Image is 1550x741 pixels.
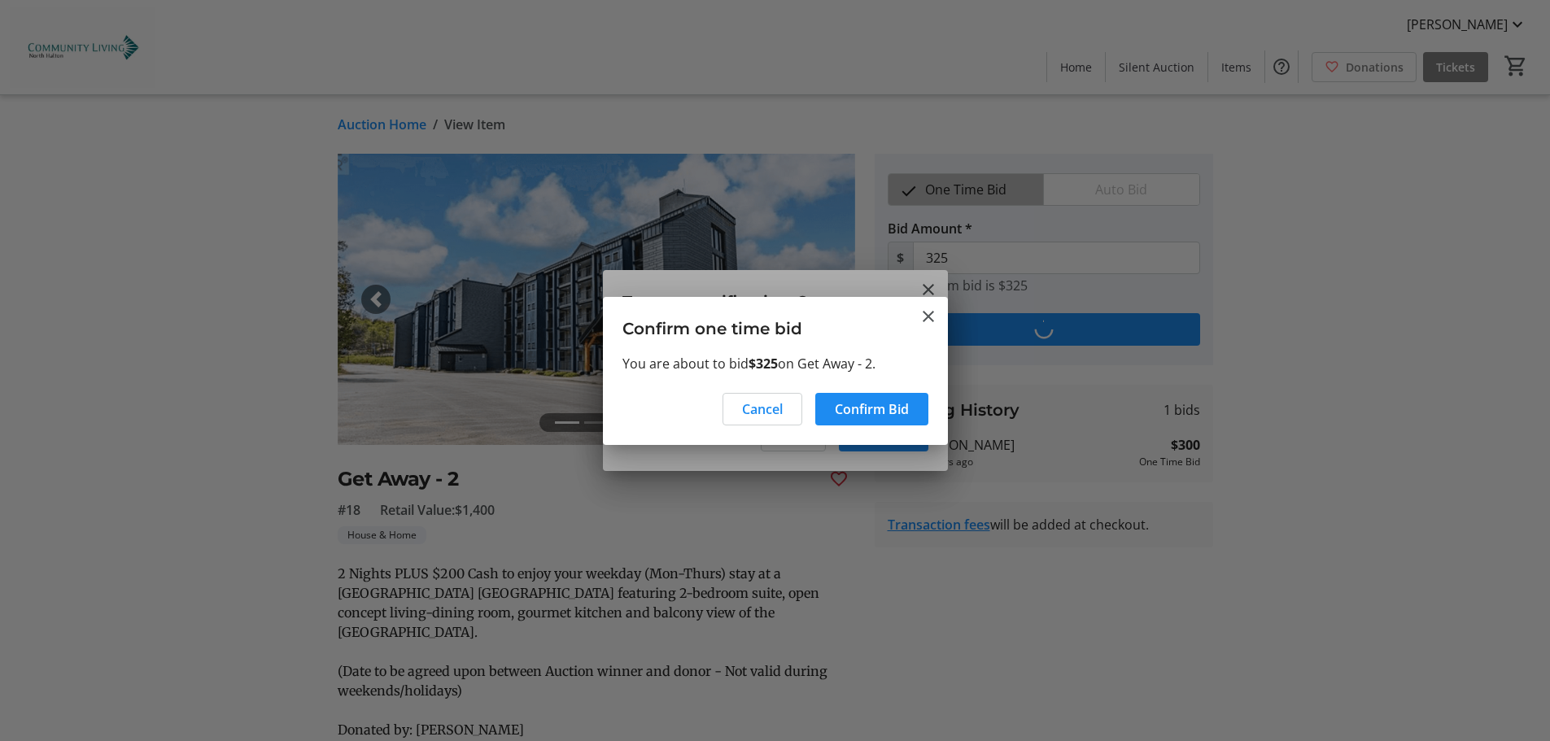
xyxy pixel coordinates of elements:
[815,393,928,425] button: Confirm Bid
[835,399,909,419] span: Confirm Bid
[622,354,928,373] p: You are about to bid on Get Away - 2.
[749,355,778,373] strong: $325
[919,307,938,326] button: Close
[603,297,948,353] h3: Confirm one time bid
[742,399,783,419] span: Cancel
[723,393,802,425] button: Cancel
